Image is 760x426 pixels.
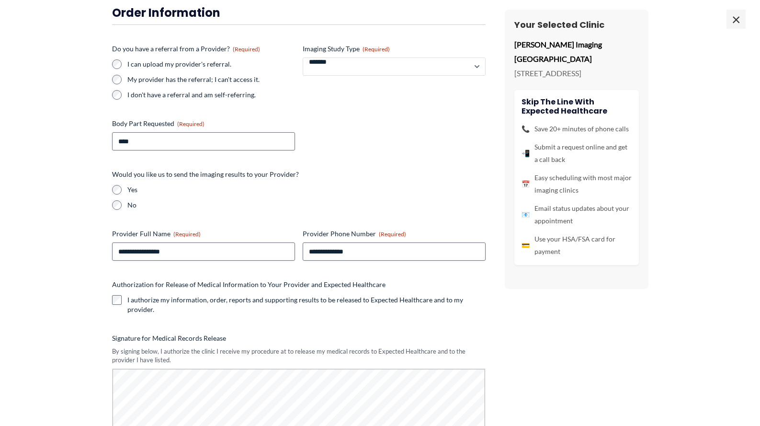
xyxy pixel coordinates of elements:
li: Use your HSA/FSA card for payment [522,233,632,258]
span: 📲 [522,147,530,160]
label: My provider has the referral; I can't access it. [127,75,295,84]
label: I authorize my information, order, reports and supporting results to be released to Expected Heal... [127,295,486,314]
label: Yes [127,185,486,195]
span: (Required) [233,46,260,53]
span: (Required) [363,46,390,53]
legend: Would you like us to send the imaging results to your Provider? [112,170,299,179]
legend: Authorization for Release of Medical Information to Your Provider and Expected Healthcare [112,280,386,289]
p: [PERSON_NAME] Imaging [GEOGRAPHIC_DATA] [514,37,639,66]
div: By signing below, I authorize the clinic I receive my procedure at to release my medical records ... [112,347,486,365]
span: (Required) [173,230,201,238]
li: Save 20+ minutes of phone calls [522,123,632,135]
li: Email status updates about your appointment [522,202,632,227]
span: (Required) [177,120,204,127]
span: 📞 [522,123,530,135]
label: I don't have a referral and am self-referring. [127,90,295,100]
span: × [726,10,746,29]
h3: Your Selected Clinic [514,19,639,30]
li: Submit a request online and get a call back [522,141,632,166]
label: Signature for Medical Records Release [112,334,486,343]
h3: Order Information [112,5,486,20]
p: [STREET_ADDRESS] [514,66,639,81]
label: Body Part Requested [112,119,295,128]
legend: Do you have a referral from a Provider? [112,44,260,54]
span: 📅 [522,178,530,190]
label: Provider Phone Number [303,229,486,239]
span: 💳 [522,239,530,252]
label: Imaging Study Type [303,44,486,54]
label: No [127,200,486,210]
label: Provider Full Name [112,229,295,239]
span: (Required) [379,230,406,238]
label: I can upload my provider's referral. [127,59,295,69]
span: 📧 [522,208,530,221]
h4: Skip the line with Expected Healthcare [522,97,632,115]
li: Easy scheduling with most major imaging clinics [522,172,632,196]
